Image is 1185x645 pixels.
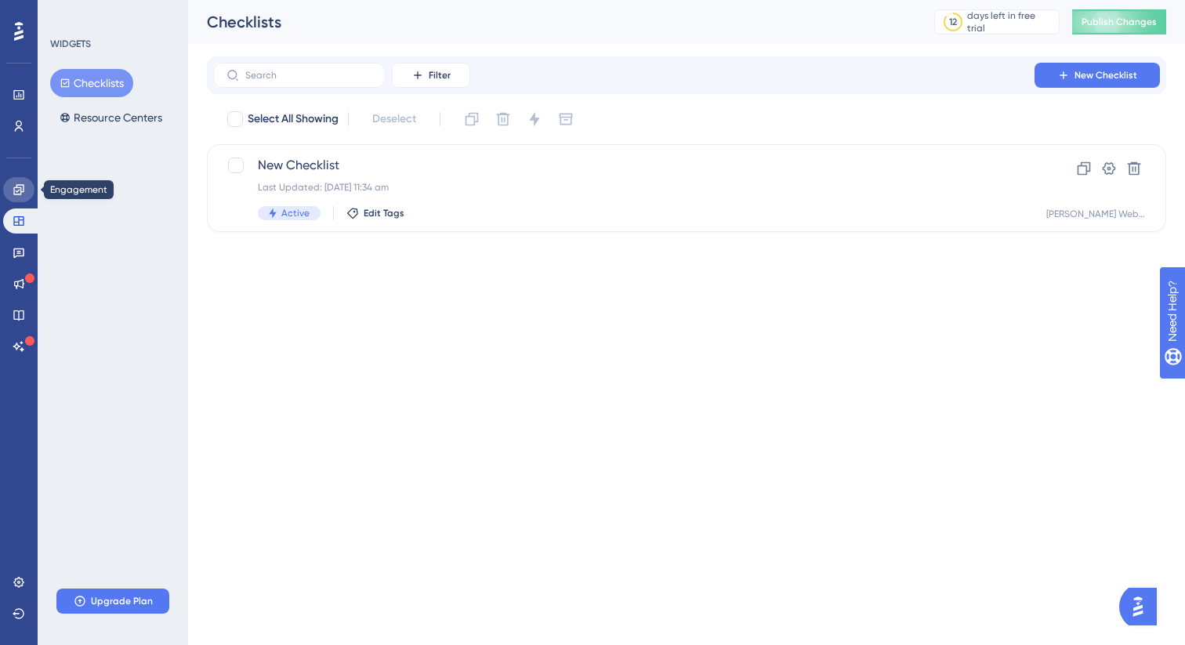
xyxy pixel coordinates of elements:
[1035,63,1160,88] button: New Checklist
[37,4,98,23] span: Need Help?
[429,69,451,82] span: Filter
[248,110,339,129] span: Select All Showing
[50,38,91,50] div: WIDGETS
[346,207,404,219] button: Edit Tags
[50,69,133,97] button: Checklists
[949,16,957,28] div: 12
[372,110,416,129] span: Deselect
[364,207,404,219] span: Edit Tags
[245,70,372,81] input: Search
[258,156,990,175] span: New Checklist
[207,11,895,33] div: Checklists
[1082,16,1157,28] span: Publish Changes
[1119,583,1166,630] iframe: UserGuiding AI Assistant Launcher
[281,207,310,219] span: Active
[258,181,990,194] div: Last Updated: [DATE] 11:34 am
[1074,69,1137,82] span: New Checklist
[50,103,172,132] button: Resource Centers
[91,595,153,607] span: Upgrade Plan
[56,589,169,614] button: Upgrade Plan
[392,63,470,88] button: Filter
[1046,208,1147,220] div: [PERSON_NAME] Website
[358,105,430,133] button: Deselect
[967,9,1054,34] div: days left in free trial
[1072,9,1166,34] button: Publish Changes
